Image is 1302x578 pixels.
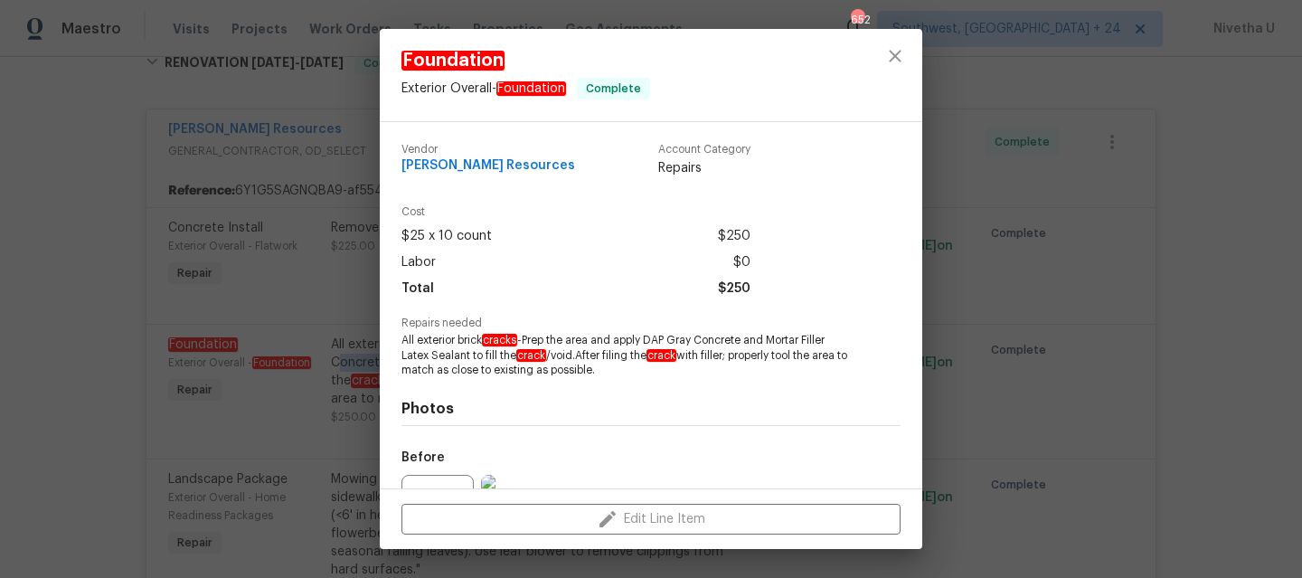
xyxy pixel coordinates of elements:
[401,159,575,173] span: [PERSON_NAME] Resources
[658,144,750,156] span: Account Category
[496,81,566,96] em: Foundation
[401,276,434,302] span: Total
[733,250,750,276] span: $0
[401,250,436,276] span: Labor
[718,223,750,250] span: $250
[401,144,575,156] span: Vendor
[579,80,648,98] span: Complete
[851,11,863,29] div: 652
[646,349,676,362] em: crack
[401,317,901,329] span: Repairs needed
[401,223,492,250] span: $25 x 10 count
[401,333,851,378] span: All exterior brick -Prep the area and apply DAP Gray Concrete and Mortar Filler Latex Sealant to ...
[401,400,901,418] h4: Photos
[401,51,505,71] em: Foundation
[718,276,750,302] span: $250
[658,159,750,177] span: Repairs
[401,81,566,96] span: Exterior Overall -
[482,334,517,346] em: cracks
[873,34,917,78] button: close
[401,451,445,464] h5: Before
[401,206,750,218] span: Cost
[516,349,546,362] em: crack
